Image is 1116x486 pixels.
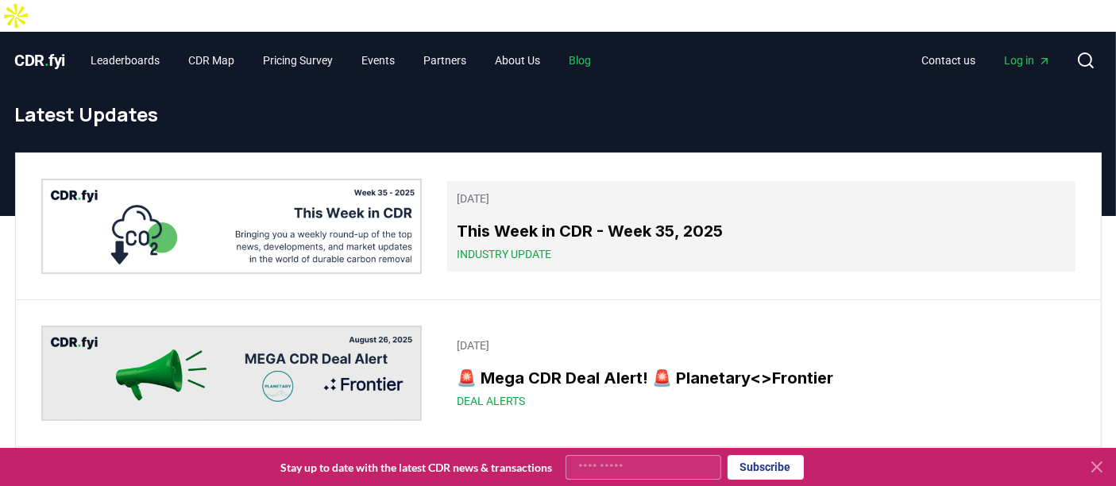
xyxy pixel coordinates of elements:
a: Log in [992,46,1064,75]
a: Leaderboards [78,46,172,75]
p: [DATE] [457,337,1065,353]
a: Pricing Survey [250,46,346,75]
span: . [44,51,49,70]
a: CDR Map [176,46,247,75]
a: Partners [411,46,479,75]
a: Contact us [909,46,989,75]
a: [DATE]🚨 Mega CDR Deal Alert! 🚨 Planetary<>FrontierDeal Alerts [447,328,1075,418]
a: Blog [556,46,604,75]
span: CDR fyi [15,51,66,70]
h3: 🚨 Mega CDR Deal Alert! 🚨 Planetary<>Frontier [457,366,1065,390]
span: Deal Alerts [457,393,525,409]
h3: This Week in CDR - Week 35, 2025 [457,219,1065,243]
img: 🚨 Mega CDR Deal Alert! 🚨 Planetary<>Frontier blog post image [41,326,423,421]
img: This Week in CDR - Week 35, 2025 blog post image [41,179,423,274]
nav: Main [78,46,604,75]
nav: Main [909,46,1064,75]
p: [DATE] [457,191,1065,206]
a: [DATE]This Week in CDR - Week 35, 2025Industry Update [447,181,1075,272]
a: CDR.fyi [15,49,66,71]
a: About Us [482,46,553,75]
a: Events [349,46,407,75]
span: Log in [1005,52,1051,68]
span: Industry Update [457,246,551,262]
h1: Latest Updates [15,102,1102,127]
